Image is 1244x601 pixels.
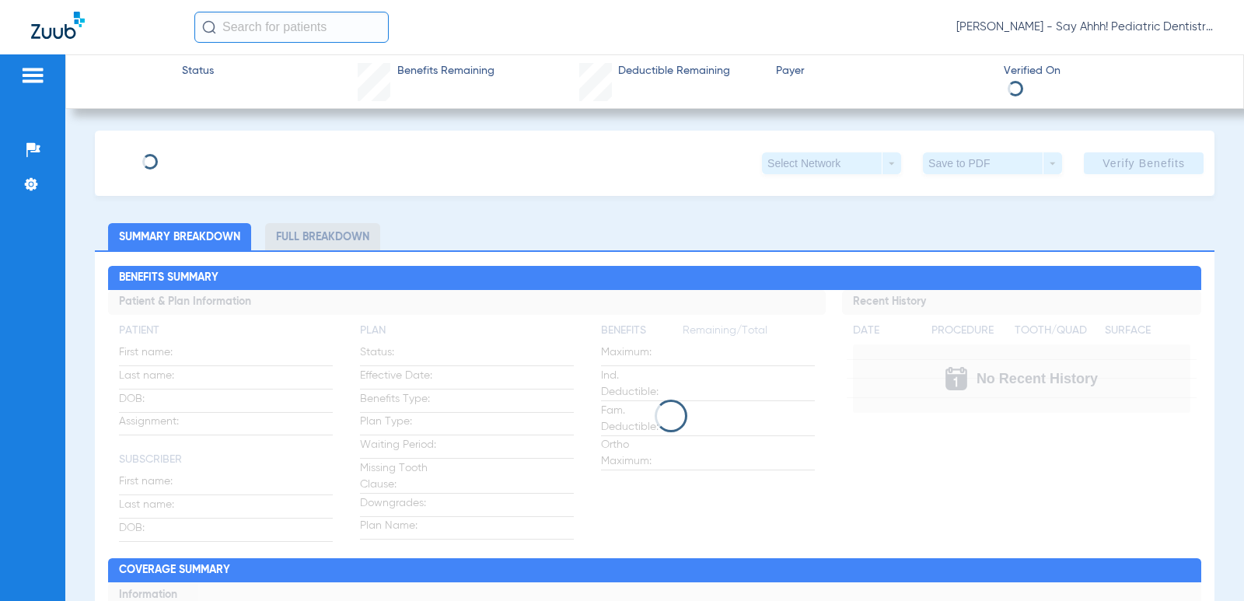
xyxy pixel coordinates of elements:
span: Deductible Remaining [618,63,730,79]
span: Payer [776,63,991,79]
input: Search for patients [194,12,389,43]
h2: Coverage Summary [108,558,1200,583]
img: Search Icon [202,20,216,34]
h2: Benefits Summary [108,266,1200,291]
li: Full Breakdown [265,223,380,250]
img: hamburger-icon [20,66,45,85]
span: Benefits Remaining [397,63,494,79]
li: Summary Breakdown [108,223,251,250]
span: Status [182,63,214,79]
span: [PERSON_NAME] - Say Ahhh! Pediatric Dentistry [956,19,1213,35]
img: Zuub Logo [31,12,85,39]
span: Verified On [1004,63,1218,79]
